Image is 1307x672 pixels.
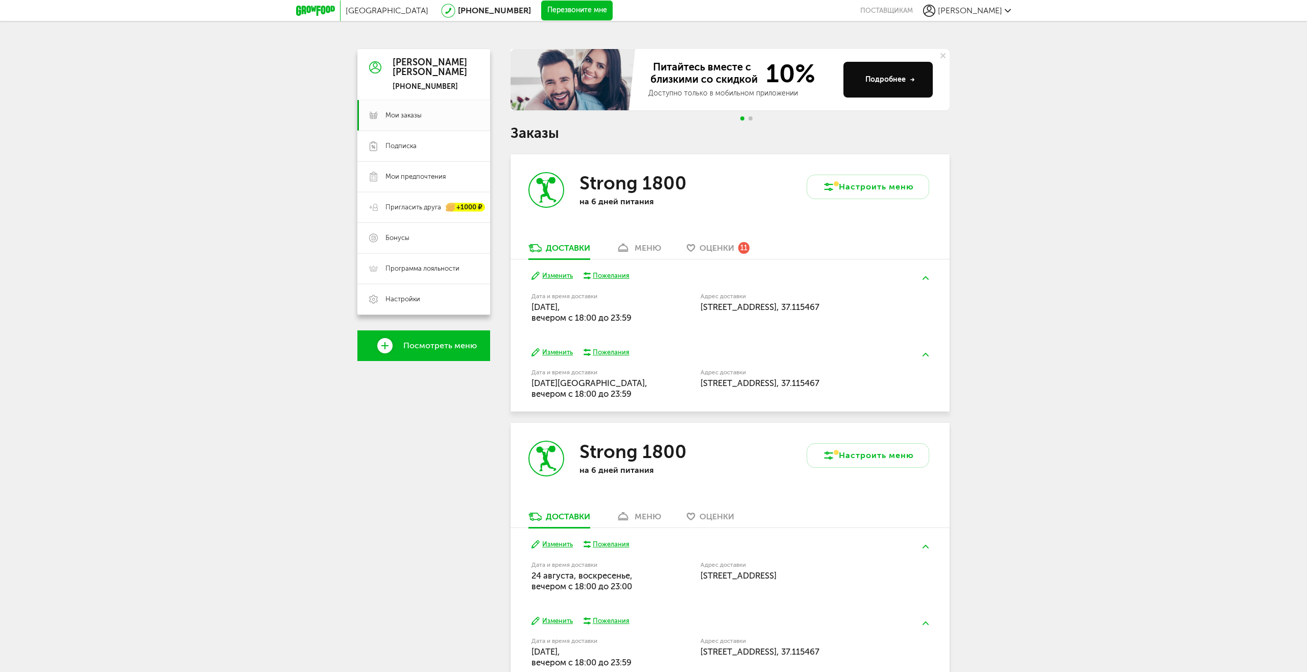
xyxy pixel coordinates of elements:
button: Пожелания [583,540,630,549]
a: Мои предпочтения [357,161,490,192]
div: Пожелания [593,348,630,357]
span: Настройки [385,295,420,304]
span: Подписка [385,141,417,151]
a: Доставки [523,243,595,259]
button: Подробнее [843,62,933,98]
span: Программа лояльности [385,264,459,273]
p: на 6 дней питания [579,197,712,206]
span: [STREET_ADDRESS], 37.115467 [700,646,819,657]
button: Настроить меню [807,443,929,468]
span: [STREET_ADDRESS], 37.115467 [700,302,819,312]
a: Бонусы [357,223,490,253]
button: Изменить [531,271,573,281]
a: меню [611,511,666,527]
img: family-banner.579af9d.jpg [511,49,638,110]
label: Адрес доставки [700,294,891,299]
label: Дата и время доставки [531,562,648,568]
label: Дата и время доставки [531,638,648,644]
div: меню [635,512,661,521]
p: на 6 дней питания [579,465,712,475]
label: Адрес доставки [700,562,891,568]
button: Пожелания [583,271,630,280]
span: Оценки [699,243,734,253]
a: меню [611,243,666,259]
img: arrow-up-green.5eb5f82.svg [923,545,929,548]
img: arrow-up-green.5eb5f82.svg [923,353,929,356]
a: Программа лояльности [357,253,490,284]
span: Go to slide 1 [740,116,744,121]
span: [GEOGRAPHIC_DATA] [346,6,428,15]
a: Подписка [357,131,490,161]
a: [PHONE_NUMBER] [458,6,531,15]
span: [DATE][GEOGRAPHIC_DATA], вечером c 18:00 до 23:59 [531,378,647,399]
a: Доставки [523,511,595,527]
button: Перезвоните мне [541,1,613,21]
div: 11 [738,242,749,253]
a: Мои заказы [357,100,490,131]
span: [DATE], вечером c 18:00 до 23:59 [531,646,632,667]
span: Питайтесь вместе с близкими со скидкой [648,61,760,86]
label: Дата и время доставки [531,294,648,299]
span: Пригласить друга [385,203,441,212]
button: Настроить меню [807,175,929,199]
img: arrow-up-green.5eb5f82.svg [923,621,929,625]
span: Посмотреть меню [403,341,477,350]
h3: Strong 1800 [579,441,687,463]
a: Настройки [357,284,490,315]
div: Подробнее [865,75,915,85]
a: Оценки 11 [682,243,755,259]
button: Изменить [531,540,573,549]
span: Go to slide 2 [748,116,753,121]
div: +1000 ₽ [446,203,485,212]
div: Доставки [546,243,590,253]
a: Посмотреть меню [357,330,490,361]
span: [DATE], вечером c 18:00 до 23:59 [531,302,632,323]
div: Доставки [546,512,590,521]
span: Мои предпочтения [385,172,446,181]
span: 10% [760,61,815,86]
div: [PERSON_NAME] [PERSON_NAME] [393,58,467,78]
span: Мои заказы [385,111,422,120]
div: Пожелания [593,540,630,549]
a: Оценки [682,511,739,527]
button: Изменить [531,348,573,357]
div: Пожелания [593,271,630,280]
button: Пожелания [583,616,630,626]
label: Адрес доставки [700,370,891,375]
label: Адрес доставки [700,638,891,644]
label: Дата и время доставки [531,370,648,375]
button: Пожелания [583,348,630,357]
div: меню [635,243,661,253]
h1: Заказы [511,127,950,140]
h3: Strong 1800 [579,172,687,194]
span: 24 августа, воскресенье, вечером c 18:00 до 23:00 [531,570,633,591]
span: Бонусы [385,233,409,243]
button: Изменить [531,616,573,626]
span: [PERSON_NAME] [938,6,1002,15]
a: Пригласить друга +1000 ₽ [357,192,490,223]
img: arrow-up-green.5eb5f82.svg [923,276,929,280]
span: [STREET_ADDRESS], 37.115467 [700,378,819,388]
span: [STREET_ADDRESS] [700,570,777,581]
div: Пожелания [593,616,630,626]
span: Оценки [699,512,734,521]
div: Доступно только в мобильном приложении [648,88,835,99]
div: [PHONE_NUMBER] [393,82,467,91]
